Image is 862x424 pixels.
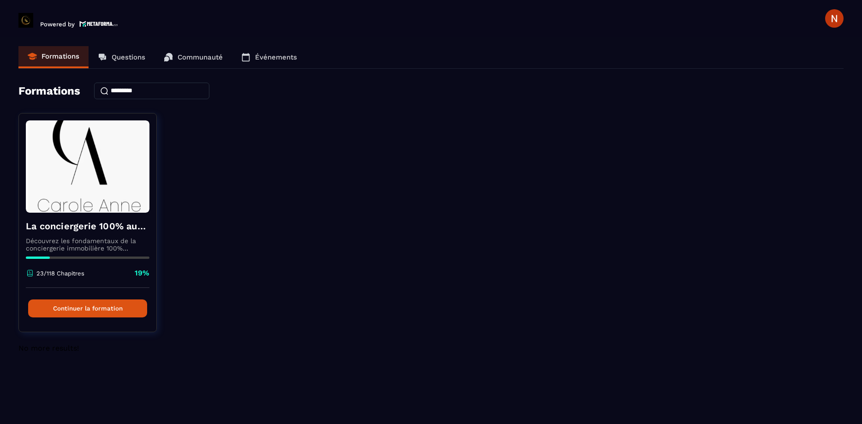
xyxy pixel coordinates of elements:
a: Questions [89,46,155,68]
img: logo-branding [18,13,33,28]
img: logo [79,20,118,28]
p: Powered by [40,21,75,28]
p: 23/118 Chapitres [36,270,84,277]
p: Formations [42,52,79,60]
a: Formations [18,46,89,68]
span: No more results! [18,344,79,352]
p: Découvrez les fondamentaux de la conciergerie immobilière 100% automatisée. Cette formation est c... [26,237,149,252]
p: 19% [135,268,149,278]
p: Communauté [178,53,223,61]
button: Continuer la formation [28,299,147,317]
a: Communauté [155,46,232,68]
a: formation-backgroundLa conciergerie 100% automatiséeDécouvrez les fondamentaux de la conciergerie... [18,113,168,344]
p: Questions [112,53,145,61]
h4: Formations [18,84,80,97]
img: formation-background [26,120,149,213]
p: Événements [255,53,297,61]
h4: La conciergerie 100% automatisée [26,220,149,233]
a: Événements [232,46,306,68]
